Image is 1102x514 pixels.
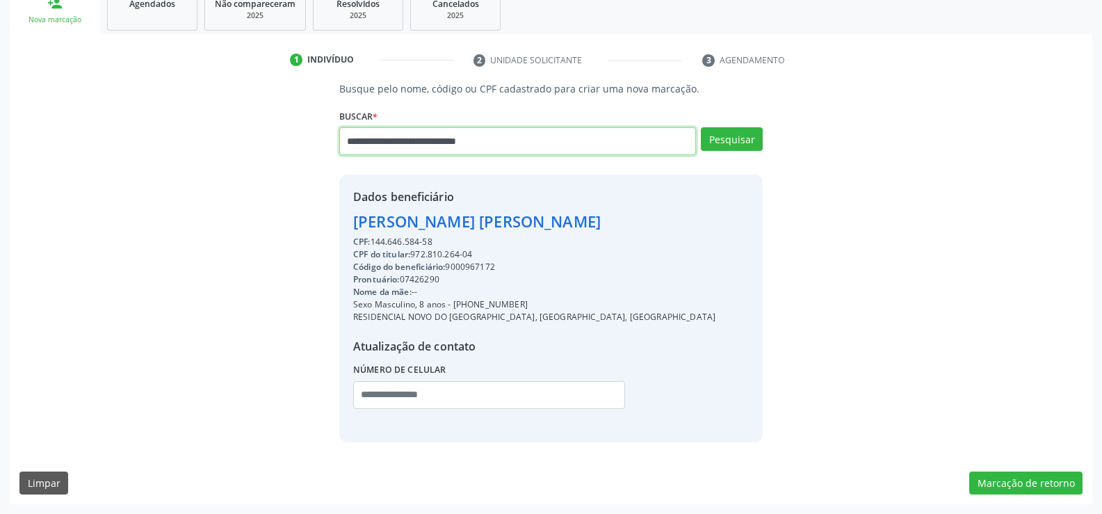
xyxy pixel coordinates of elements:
[339,81,763,96] p: Busque pelo nome, código ou CPF cadastrado para criar uma nova marcação.
[353,261,445,273] span: Código do beneficiário:
[353,286,412,298] span: Nome da mãe:
[353,236,371,248] span: CPF:
[353,273,400,285] span: Prontuário:
[353,210,715,233] div: [PERSON_NAME] [PERSON_NAME]
[353,188,715,205] div: Dados beneficiário
[353,360,446,381] label: Número de celular
[701,127,763,151] button: Pesquisar
[290,54,302,66] div: 1
[353,248,410,260] span: CPF do titular:
[969,472,1083,495] button: Marcação de retorno
[421,10,490,21] div: 2025
[353,248,715,261] div: 972.810.264-04
[353,273,715,286] div: 07426290
[215,10,295,21] div: 2025
[307,54,354,66] div: Indivíduo
[353,298,715,311] div: Sexo Masculino, 8 anos - [PHONE_NUMBER]
[323,10,393,21] div: 2025
[353,286,715,298] div: --
[353,236,715,248] div: 144.646.584-58
[353,261,715,273] div: 9000967172
[353,311,715,323] div: RESIDENCIAL NOVO DO [GEOGRAPHIC_DATA], [GEOGRAPHIC_DATA], [GEOGRAPHIC_DATA]
[19,472,68,495] button: Limpar
[339,106,378,127] label: Buscar
[19,15,90,25] div: Nova marcação
[353,338,715,355] div: Atualização de contato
